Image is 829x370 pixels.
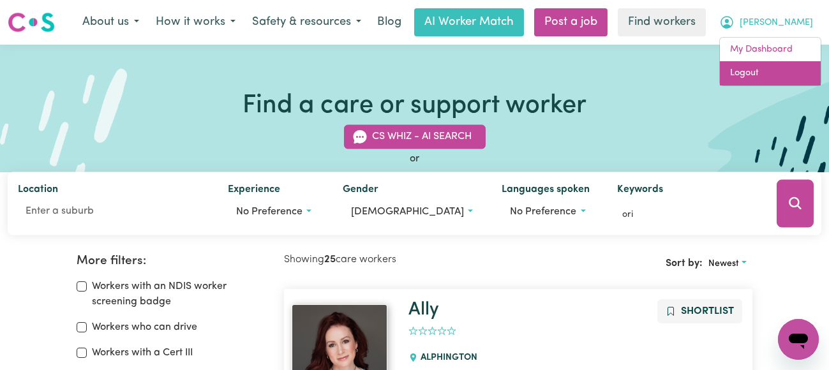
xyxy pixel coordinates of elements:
[408,300,439,319] a: Ally
[657,299,742,323] button: Add to shortlist
[343,182,378,200] label: Gender
[244,9,370,36] button: Safety & resources
[351,207,464,218] span: [DEMOGRAPHIC_DATA]
[74,9,147,36] button: About us
[284,254,518,266] h2: Showing care workers
[711,9,821,36] button: My Account
[408,324,456,339] div: add rating by typing an integer from 0 to 5 or pressing arrow keys
[8,8,55,37] a: Careseekers logo
[324,255,336,265] b: 25
[618,8,706,36] a: Find workers
[228,200,322,225] button: Worker experience options
[92,345,193,360] label: Workers with a Cert III
[236,207,302,218] span: No preference
[92,320,197,335] label: Workers who can drive
[8,152,821,167] div: or
[617,182,663,200] label: Keywords
[719,37,821,86] div: My Account
[243,91,586,121] h1: Find a care or support worker
[778,319,819,360] iframe: Button to launch messaging window
[666,258,703,269] span: Sort by:
[720,61,821,85] a: Logout
[617,205,759,225] input: Enter keywords, e.g. full name, interests
[681,306,734,316] span: Shortlist
[343,200,481,225] button: Worker gender preference
[147,9,244,36] button: How it works
[18,182,58,200] label: Location
[703,254,752,274] button: Sort search results
[502,200,596,225] button: Worker language preferences
[777,180,814,228] button: Search
[414,8,524,36] a: AI Worker Match
[92,279,269,309] label: Workers with an NDIS worker screening badge
[534,8,608,36] a: Post a job
[720,38,821,62] a: My Dashboard
[344,125,486,149] button: CS Whiz - AI Search
[228,182,280,200] label: Experience
[18,200,207,223] input: Enter a suburb
[8,11,55,34] img: Careseekers logo
[370,8,409,36] a: Blog
[740,16,813,30] span: [PERSON_NAME]
[77,254,269,269] h2: More filters:
[708,259,739,269] span: Newest
[510,207,576,218] span: No preference
[502,182,590,200] label: Languages spoken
